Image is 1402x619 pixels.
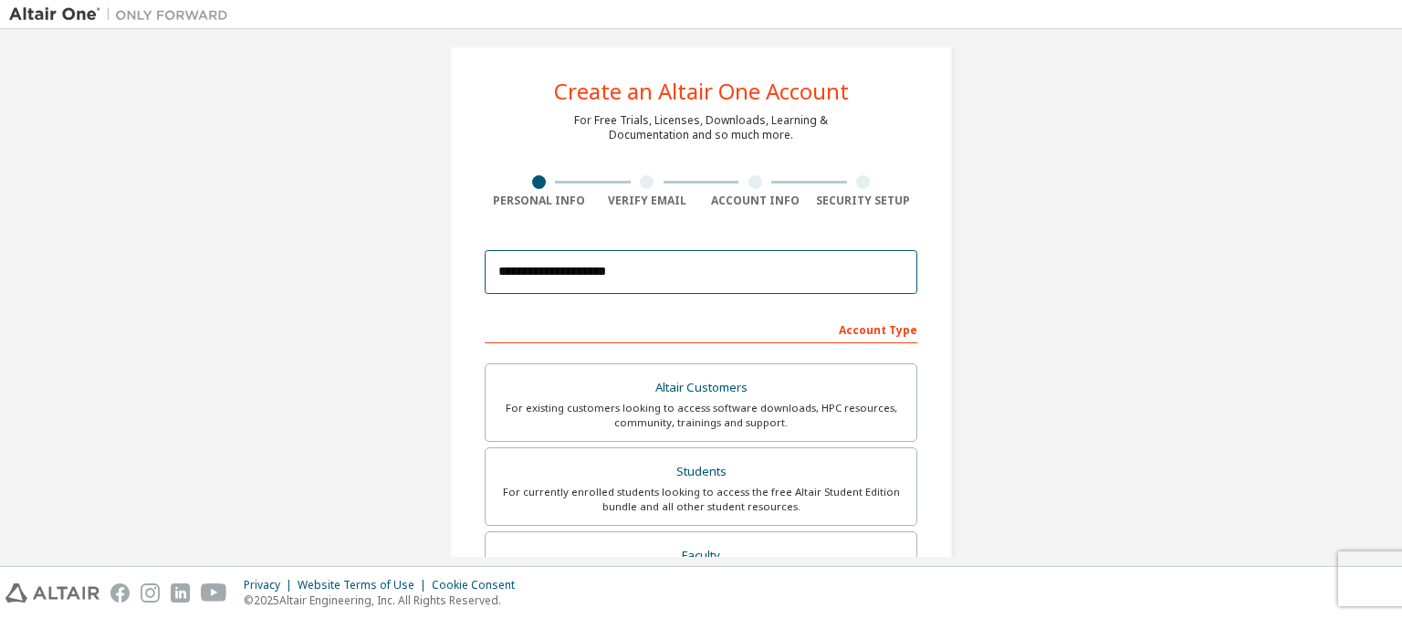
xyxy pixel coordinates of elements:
img: facebook.svg [110,583,130,603]
div: Faculty [497,543,905,569]
div: Security Setup [810,194,918,208]
img: Altair One [9,5,237,24]
div: Website Terms of Use [298,578,432,593]
img: altair_logo.svg [5,583,99,603]
div: Account Info [701,194,810,208]
div: Students [497,459,905,485]
img: linkedin.svg [171,583,190,603]
img: youtube.svg [201,583,227,603]
p: © 2025 Altair Engineering, Inc. All Rights Reserved. [244,593,526,608]
div: Personal Info [485,194,593,208]
div: For currently enrolled students looking to access the free Altair Student Edition bundle and all ... [497,485,905,514]
div: Privacy [244,578,298,593]
div: Account Type [485,314,917,343]
img: instagram.svg [141,583,160,603]
div: Altair Customers [497,375,905,401]
div: Create an Altair One Account [554,80,849,102]
div: Cookie Consent [432,578,526,593]
div: Verify Email [593,194,702,208]
div: For existing customers looking to access software downloads, HPC resources, community, trainings ... [497,401,905,430]
div: For Free Trials, Licenses, Downloads, Learning & Documentation and so much more. [574,113,828,142]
